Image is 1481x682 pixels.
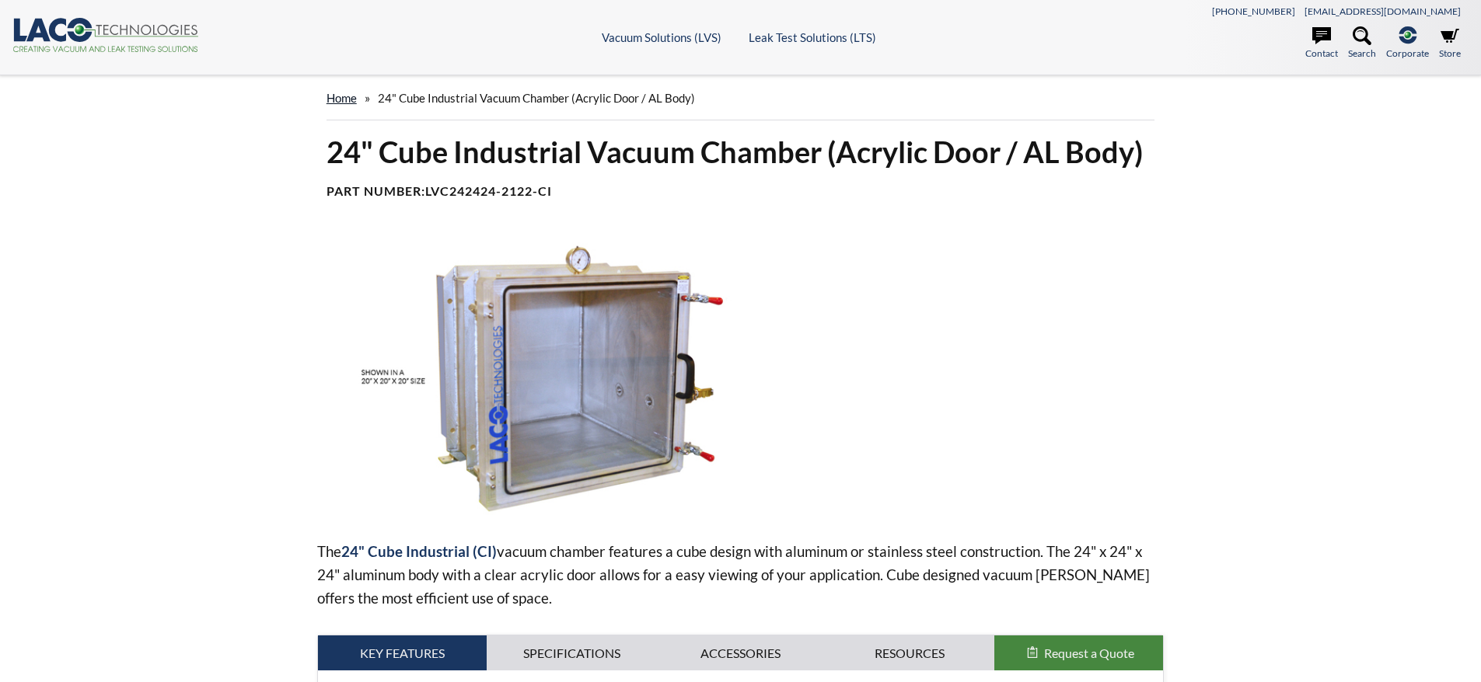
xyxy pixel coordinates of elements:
button: Request a Quote [994,635,1164,671]
a: Leak Test Solutions (LTS) [749,30,876,44]
a: Contact [1305,26,1338,61]
h1: 24" Cube Industrial Vacuum Chamber (Acrylic Door / AL Body) [327,133,1155,171]
a: Search [1348,26,1376,61]
span: 24" Cube Industrial Vacuum Chamber (Acrylic Door / AL Body) [378,91,695,105]
span: Request a Quote [1044,645,1134,660]
span: Corporate [1386,46,1429,61]
a: Resources [825,635,994,671]
div: » [327,76,1155,120]
p: The vacuum chamber features a cube design with aluminum or stainless steel construction. The 24" ... [317,540,1165,610]
b: LVC242424-2122-CI [425,183,552,198]
a: Store [1439,26,1461,61]
a: Vacuum Solutions (LVS) [602,30,721,44]
img: LVC242424-2122-CI Front View [317,237,813,515]
a: Accessories [656,635,826,671]
a: [PHONE_NUMBER] [1212,5,1295,17]
h4: Part Number: [327,183,1155,200]
a: home [327,91,357,105]
a: Specifications [487,635,656,671]
a: [EMAIL_ADDRESS][DOMAIN_NAME] [1305,5,1461,17]
a: Key Features [318,635,487,671]
strong: 24" Cube Industrial (CI) [341,542,497,560]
